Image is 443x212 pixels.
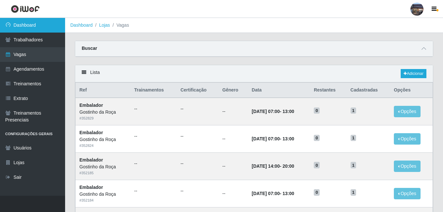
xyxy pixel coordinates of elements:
[65,18,443,33] nav: breadcrumb
[351,135,356,141] span: 1
[218,83,248,98] th: Gênero
[351,189,356,196] span: 1
[252,109,294,114] strong: -
[176,83,218,98] th: Certificação
[283,109,294,114] time: 13:00
[252,163,280,169] time: [DATE] 14:00
[79,191,126,198] div: Gostinho da Roça
[347,83,390,98] th: Cadastradas
[79,143,126,148] div: # 352824
[79,116,126,121] div: # 352829
[79,103,103,108] strong: Embalador
[218,125,248,153] td: --
[134,160,173,167] ul: --
[394,133,421,145] button: Opções
[248,83,310,98] th: Data
[130,83,176,98] th: Trainamentos
[390,83,433,98] th: Opções
[283,136,294,141] time: 13:00
[134,133,173,140] ul: --
[75,65,433,82] div: Lista
[79,198,126,203] div: # 352184
[252,136,294,141] strong: -
[110,22,129,29] li: Vagas
[314,107,320,114] span: 0
[252,163,294,169] strong: -
[314,162,320,168] span: 0
[252,191,280,196] time: [DATE] 07:00
[11,5,40,13] img: CoreUI Logo
[134,188,173,194] ul: --
[134,106,173,112] ul: --
[218,180,248,207] td: --
[82,46,97,51] strong: Buscar
[79,130,103,135] strong: Embalador
[252,191,294,196] strong: -
[252,109,280,114] time: [DATE] 07:00
[394,161,421,172] button: Opções
[283,191,294,196] time: 13:00
[283,163,294,169] time: 20:00
[252,136,280,141] time: [DATE] 07:00
[351,162,356,168] span: 1
[79,136,126,143] div: Gostinho da Roça
[180,133,215,140] ul: --
[99,22,110,28] a: Lojas
[76,83,131,98] th: Ref
[314,189,320,196] span: 0
[401,69,426,78] a: Adicionar
[310,83,346,98] th: Restantes
[180,188,215,194] ul: --
[180,160,215,167] ul: --
[180,106,215,112] ul: --
[314,135,320,141] span: 0
[218,98,248,125] td: --
[70,22,93,28] a: Dashboard
[79,109,126,116] div: Gostinho da Roça
[79,170,126,176] div: # 352185
[79,185,103,190] strong: Embalador
[218,152,248,180] td: --
[394,106,421,117] button: Opções
[79,163,126,170] div: Gostinho da Roça
[351,107,356,114] span: 1
[79,157,103,163] strong: Embalador
[394,188,421,199] button: Opções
